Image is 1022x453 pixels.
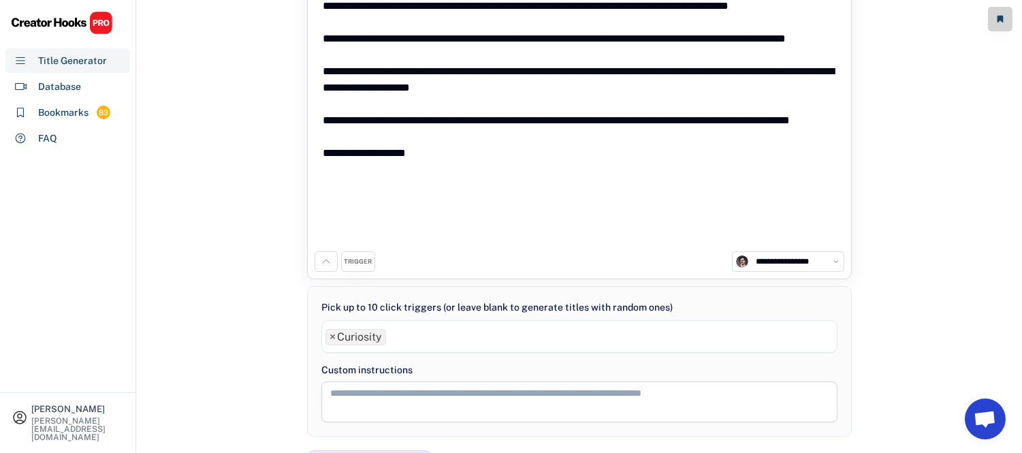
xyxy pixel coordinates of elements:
li: Curiosity [325,329,386,345]
span: × [330,332,336,343]
div: Title Generator [38,54,107,68]
div: Database [38,80,81,94]
div: [PERSON_NAME] [31,405,124,413]
div: 83 [97,107,110,119]
div: Custom instructions [321,363,837,377]
div: [PERSON_NAME][EMAIL_ADDRESS][DOMAIN_NAME] [31,417,124,441]
div: TRIGGER [345,257,372,266]
div: Pick up to 10 click triggers (or leave blank to generate titles with random ones) [321,300,673,315]
img: CHPRO%20Logo.svg [11,11,113,35]
a: Bate-papo aberto [965,399,1006,439]
div: Bookmarks [38,106,89,120]
div: FAQ [38,131,57,146]
img: channels4_profile.jpg [736,255,748,268]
